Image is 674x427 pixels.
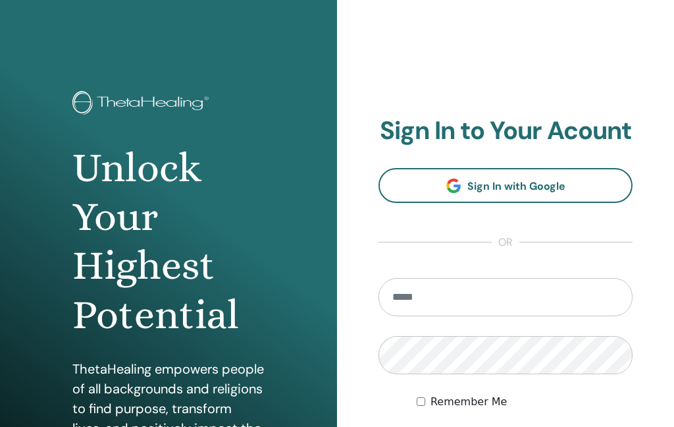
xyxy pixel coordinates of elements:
h1: Unlock Your Highest Potential [72,144,264,340]
a: Sign In with Google [378,168,633,203]
h2: Sign In to Your Acount [378,116,633,146]
span: or [492,235,519,250]
span: Sign In with Google [467,179,565,193]
div: Keep me authenticated indefinitely or until I manually logout [417,394,633,410]
label: Remember Me [430,394,507,410]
